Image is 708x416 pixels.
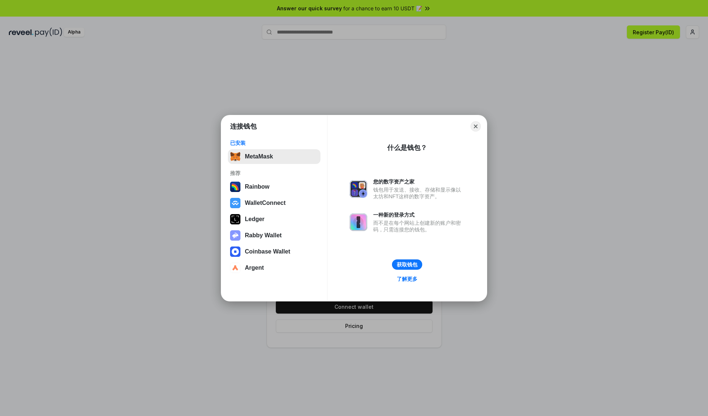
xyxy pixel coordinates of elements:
[230,230,240,241] img: svg+xml,%3Csvg%20xmlns%3D%22http%3A%2F%2Fwww.w3.org%2F2000%2Fsvg%22%20fill%3D%22none%22%20viewBox...
[350,180,367,198] img: svg+xml,%3Csvg%20xmlns%3D%22http%3A%2F%2Fwww.w3.org%2F2000%2Fsvg%22%20fill%3D%22none%22%20viewBox...
[230,247,240,257] img: svg+xml,%3Csvg%20width%3D%2228%22%20height%3D%2228%22%20viewBox%3D%220%200%2028%2028%22%20fill%3D...
[228,179,320,194] button: Rainbow
[392,259,422,270] button: 获取钱包
[245,153,273,160] div: MetaMask
[230,170,318,176] div: 推荐
[373,212,465,218] div: 一种新的登录方式
[228,228,320,243] button: Rabby Wallet
[228,244,320,259] button: Coinbase Wallet
[245,265,264,271] div: Argent
[228,196,320,210] button: WalletConnect
[397,276,417,282] div: 了解更多
[245,200,286,206] div: WalletConnect
[230,182,240,192] img: svg+xml,%3Csvg%20width%3D%22120%22%20height%3D%22120%22%20viewBox%3D%220%200%20120%20120%22%20fil...
[471,121,481,132] button: Close
[230,151,240,162] img: svg+xml,%3Csvg%20fill%3D%22none%22%20height%3D%2233%22%20viewBox%3D%220%200%2035%2033%22%20width%...
[397,261,417,268] div: 获取钱包
[245,232,282,239] div: Rabby Wallet
[230,122,257,131] h1: 连接钱包
[228,261,320,275] button: Argent
[392,274,422,284] a: 了解更多
[245,216,264,223] div: Ledger
[350,213,367,231] img: svg+xml,%3Csvg%20xmlns%3D%22http%3A%2F%2Fwww.w3.org%2F2000%2Fsvg%22%20fill%3D%22none%22%20viewBox...
[245,248,290,255] div: Coinbase Wallet
[387,143,427,152] div: 什么是钱包？
[228,149,320,164] button: MetaMask
[230,214,240,224] img: svg+xml,%3Csvg%20xmlns%3D%22http%3A%2F%2Fwww.w3.org%2F2000%2Fsvg%22%20width%3D%2228%22%20height%3...
[245,183,270,190] div: Rainbow
[373,220,465,233] div: 而不是在每个网站上创建新的账户和密码，只需连接您的钱包。
[230,198,240,208] img: svg+xml,%3Csvg%20width%3D%2228%22%20height%3D%2228%22%20viewBox%3D%220%200%2028%2028%22%20fill%3D...
[228,212,320,227] button: Ledger
[373,186,465,200] div: 钱包用于发送、接收、存储和显示像以太坊和NFT这样的数字资产。
[230,263,240,273] img: svg+xml,%3Csvg%20width%3D%2228%22%20height%3D%2228%22%20viewBox%3D%220%200%2028%2028%22%20fill%3D...
[373,178,465,185] div: 您的数字资产之家
[230,140,318,146] div: 已安装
